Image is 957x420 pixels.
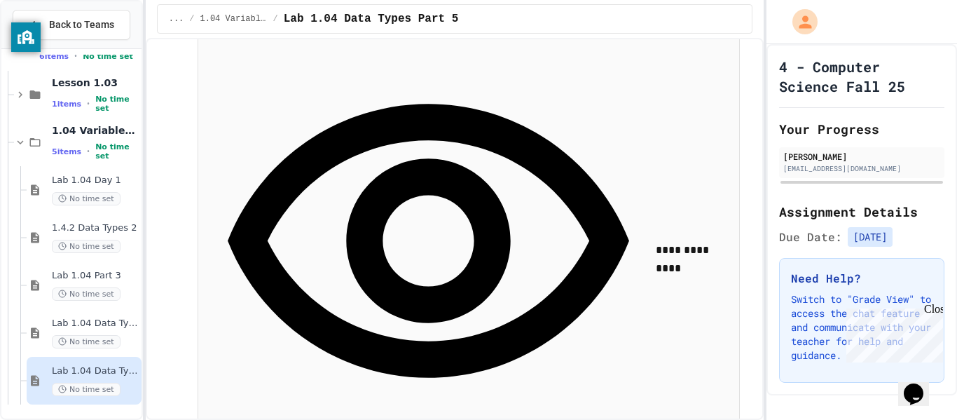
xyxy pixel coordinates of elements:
span: Lab 1.04 Data Types Part 5 [52,365,139,377]
h2: Your Progress [779,119,944,139]
iframe: chat widget [898,364,943,406]
span: No time set [52,287,121,301]
span: No time set [83,52,133,61]
h3: Need Help? [791,270,932,287]
iframe: chat widget [841,303,943,363]
p: Switch to "Grade View" to access the chat feature and communicate with your teacher for help and ... [791,292,932,363]
span: ... [169,13,184,25]
span: 1.4.2 Data Types 2 [52,222,139,234]
div: My Account [778,6,821,38]
span: Lesson 1.03 [52,76,139,89]
div: [PERSON_NAME] [783,150,940,163]
span: No time set [52,240,121,253]
span: • [87,98,90,109]
span: 5 items [52,147,81,156]
div: Chat with us now!Close [6,6,97,89]
h2: Assignment Details [779,202,944,222]
span: No time set [52,335,121,348]
span: 6 items [39,52,69,61]
span: / [273,13,278,25]
span: [DATE] [848,227,893,247]
span: Back to Teams [49,18,114,32]
span: 1.04 Variables and User Input [52,124,139,137]
h1: 4 - Computer Science Fall 25 [779,57,944,96]
span: No time set [52,383,121,396]
button: Back to Teams [13,10,130,40]
button: privacy banner [11,22,41,52]
span: 1.04 Variables and User Input [200,13,268,25]
span: Due Date: [779,229,842,245]
span: Lab 1.04 Data Types Part 5 [284,11,459,27]
div: [EMAIL_ADDRESS][DOMAIN_NAME] [783,163,940,174]
span: No time set [95,142,139,161]
span: • [87,146,90,157]
span: / [189,13,194,25]
span: • [74,50,77,62]
span: Lab 1.04 Data Types Part 4 [52,318,139,330]
span: Lab 1.04 Day 1 [52,175,139,187]
span: No time set [95,95,139,113]
span: Lab 1.04 Part 3 [52,270,139,282]
span: 1 items [52,100,81,109]
span: No time set [52,192,121,205]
